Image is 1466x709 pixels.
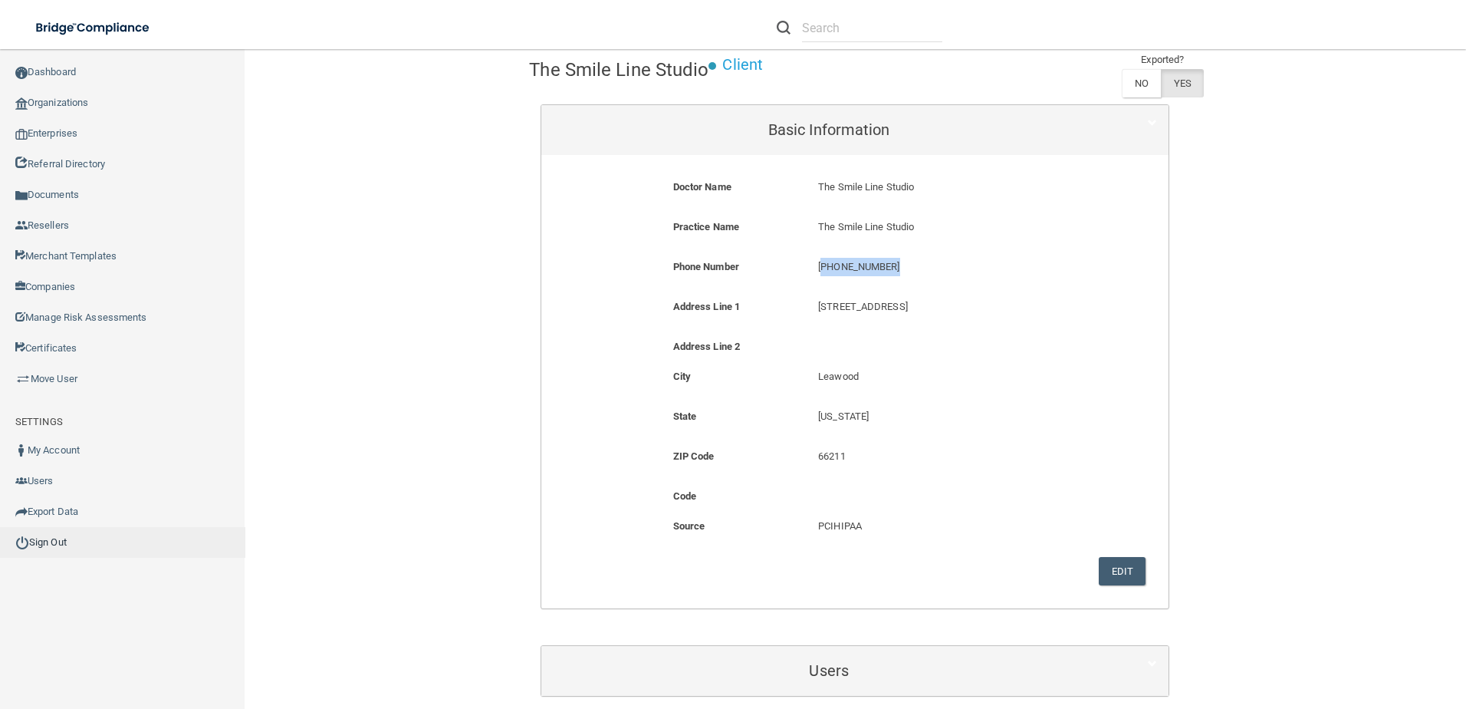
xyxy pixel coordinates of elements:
img: organization-icon.f8decf85.png [15,97,28,110]
p: The Smile Line Studio [818,218,1086,236]
p: PCIHIPAA [818,517,1086,536]
button: Edit [1099,557,1146,585]
p: 66211 [818,447,1086,466]
img: enterprise.0d942306.png [15,129,28,140]
img: icon-export.b9366987.png [15,506,28,518]
img: ic_user_dark.df1a06c3.png [15,444,28,457]
p: [STREET_ADDRESS] [818,298,1086,316]
b: Phone Number [673,261,739,272]
img: icon-users.e205127d.png [15,475,28,487]
h5: Users [553,662,1105,679]
img: ic-search.3b580494.png [777,21,791,35]
img: briefcase.64adab9b.png [15,371,31,387]
label: NO [1122,69,1161,97]
p: [US_STATE] [818,407,1086,426]
p: Leawood [818,368,1086,386]
label: YES [1161,69,1204,97]
p: Client [722,51,763,79]
label: SETTINGS [15,413,63,431]
h4: The Smile Line Studio [529,60,708,80]
img: ic_dashboard_dark.d01f4a41.png [15,67,28,79]
b: ZIP Code [673,450,715,462]
h5: Basic Information [553,121,1105,138]
b: Address Line 2 [673,341,740,352]
b: City [673,371,691,382]
input: Search [802,14,942,42]
a: Basic Information [553,113,1157,147]
b: Source [673,520,705,532]
b: Address Line 1 [673,301,740,312]
b: Code [673,490,696,502]
a: Users [553,654,1157,688]
b: Doctor Name [673,181,731,193]
b: State [673,411,697,422]
td: Exported? [1122,51,1205,69]
img: ic_power_dark.7ecde6b1.png [15,536,29,549]
p: [PHONE_NUMBER] [818,258,1086,276]
b: Practice Name [673,221,739,232]
img: ic_reseller.de258add.png [15,219,28,232]
p: The Smile Line Studio [818,178,1086,196]
img: icon-documents.8dae5593.png [15,190,28,202]
img: bridge_compliance_login_screen.278c3ca4.svg [23,12,164,44]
